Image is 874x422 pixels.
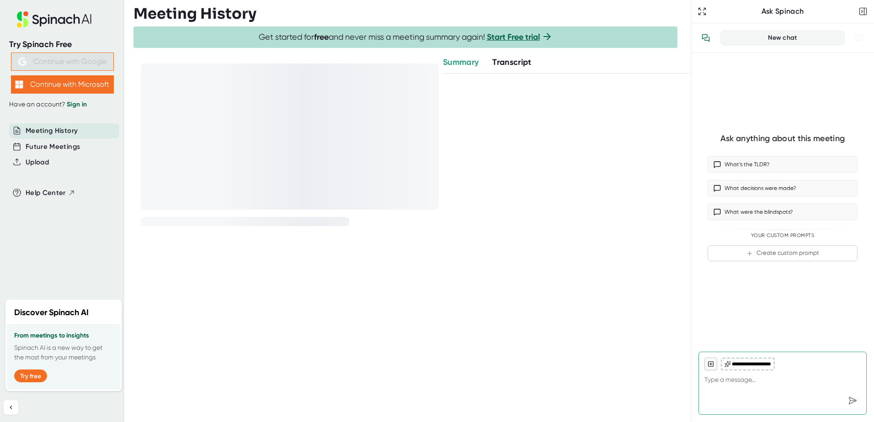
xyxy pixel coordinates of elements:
[708,232,858,239] div: Your Custom Prompts
[14,369,47,382] button: Try free
[14,343,113,362] p: Spinach AI is a new way to get the most from your meetings
[857,5,869,18] button: Close conversation sidebar
[26,126,78,136] button: Meeting History
[443,56,479,69] button: Summary
[26,188,66,198] span: Help Center
[133,5,256,22] h3: Meeting History
[726,34,839,42] div: New chat
[14,306,89,319] h2: Discover Spinach AI
[26,188,75,198] button: Help Center
[314,32,329,42] b: free
[709,7,857,16] div: Ask Spinach
[443,57,479,67] span: Summary
[696,5,709,18] button: Expand to Ask Spinach page
[844,392,861,409] div: Send message
[11,53,114,71] button: Continue with Google
[492,57,532,67] span: Transcript
[708,156,858,173] button: What’s the TLDR?
[708,245,858,261] button: Create custom prompt
[720,133,845,144] div: Ask anything about this meeting
[11,75,114,94] button: Continue with Microsoft
[9,100,115,109] div: Have an account?
[492,56,532,69] button: Transcript
[259,32,553,42] span: Get started for and never miss a meeting summary again!
[26,142,80,152] button: Future Meetings
[708,180,858,196] button: What decisions were made?
[4,400,18,415] button: Collapse sidebar
[26,157,49,168] button: Upload
[697,29,715,47] button: View conversation history
[708,204,858,220] button: What were the blindspots?
[14,332,113,339] h3: From meetings to insights
[487,32,540,42] a: Start Free trial
[67,100,87,108] a: Sign in
[18,58,27,66] img: Aehbyd4JwY73AAAAAElFTkSuQmCC
[9,39,115,50] div: Try Spinach Free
